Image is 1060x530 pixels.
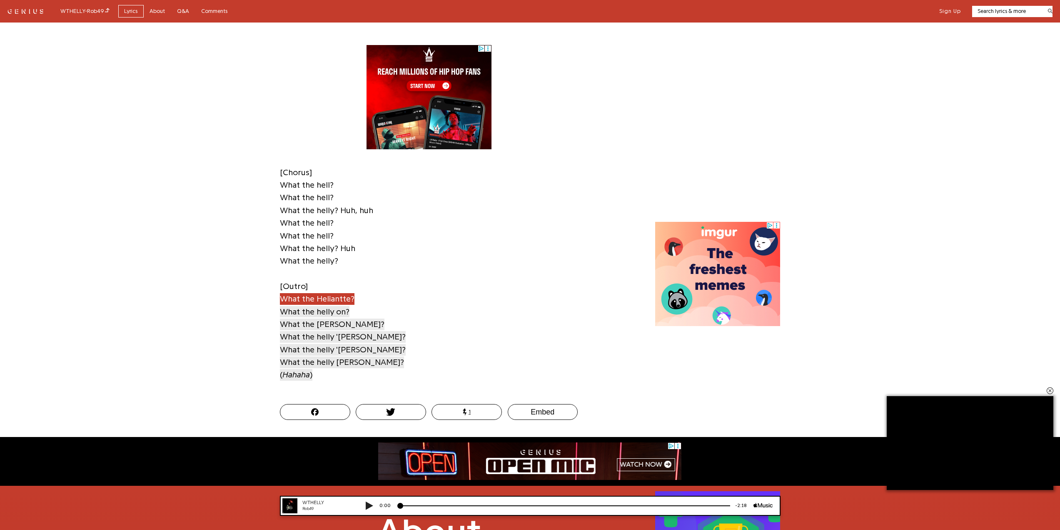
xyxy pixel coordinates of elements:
div: [Chorus] What the hell? What the hell? What the helly? Huh, huh What the hell? What the hell? Wha... [280,166,578,382]
button: Embed [508,404,578,420]
a: Lyrics [118,5,144,18]
iframe: Advertisement [367,45,491,149]
input: Search lyrics & more [972,7,1043,15]
a: What the helly on? [280,305,349,318]
a: (Hahaha) [280,369,312,382]
a: What the [PERSON_NAME]? [280,318,384,331]
button: Sign Up [939,8,961,15]
a: What the helly '[PERSON_NAME]? [280,330,406,343]
button: Post this Song on Facebook [280,404,350,420]
div: WTHELLY - Rob49 [60,7,110,16]
span: 1 [469,409,471,415]
i: Hahaha [282,371,310,379]
iframe: Advertisement [378,442,681,480]
span: What the helly '[PERSON_NAME]? [280,344,406,356]
iframe: Advertisement [655,222,780,326]
span: What the helly '[PERSON_NAME]? [280,331,406,343]
span: ( ) [280,369,312,381]
button: Tweet this Song [356,404,426,420]
span: What the helly on? [280,306,349,318]
span: What the helly [PERSON_NAME]? [280,357,404,368]
a: What the helly [PERSON_NAME]? [280,356,404,369]
a: Q&A [171,5,195,18]
span: What the Heliantte? [280,293,354,305]
a: What the Heliantte? [280,292,354,305]
div: -2:18 [457,6,480,13]
a: Comments [195,5,234,18]
a: About [144,5,171,18]
button: 1 [431,404,502,420]
a: What the helly '[PERSON_NAME]? [280,343,406,356]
